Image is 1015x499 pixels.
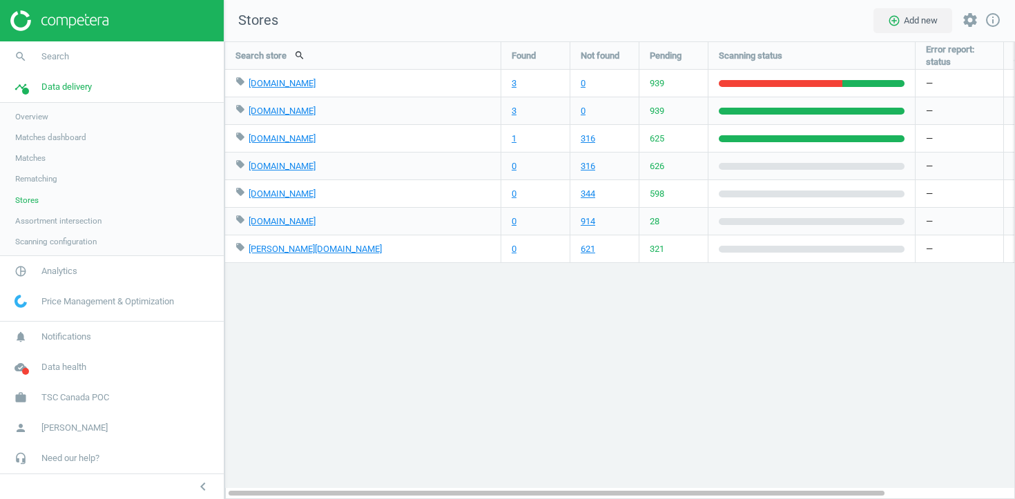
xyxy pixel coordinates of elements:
span: Analytics [41,265,77,277]
i: add_circle_outline [888,14,900,27]
div: — [916,235,1003,262]
i: local_offer [235,104,245,114]
a: 0 [512,160,516,173]
span: Matches dashboard [15,132,86,143]
span: Error report: status [926,43,993,68]
div: Search store [225,42,501,69]
span: Not found [581,50,619,62]
i: local_offer [235,187,245,197]
i: local_offer [235,132,245,141]
span: Matches [15,153,46,164]
a: 0 [512,243,516,255]
img: ajHJNr6hYgQAAAAASUVORK5CYII= [10,10,108,31]
i: notifications [8,324,34,350]
span: Data delivery [41,81,92,93]
i: local_offer [235,159,245,169]
button: add_circle_outlineAdd new [873,8,952,33]
span: Rematching [15,173,57,184]
a: 3 [512,77,516,90]
button: search [287,43,313,67]
div: — [916,97,1003,124]
div: — [916,70,1003,97]
a: [DOMAIN_NAME] [249,133,316,144]
span: 939 [650,77,664,90]
span: Scanning status [719,50,782,62]
i: search [8,43,34,70]
span: Stores [224,11,278,30]
i: pie_chart_outlined [8,258,34,284]
span: 625 [650,133,664,145]
a: 0 [512,215,516,228]
a: 316 [581,160,595,173]
i: local_offer [235,215,245,224]
span: TSC Canada POC [41,391,109,404]
a: info_outline [985,12,1001,30]
span: Price Management & Optimization [41,295,174,308]
a: 1 [512,133,516,145]
a: [DOMAIN_NAME] [249,78,316,88]
i: settings [962,12,978,28]
i: local_offer [235,77,245,86]
i: info_outline [985,12,1001,28]
span: Assortment intersection [15,215,101,226]
a: [DOMAIN_NAME] [249,161,316,171]
div: — [916,208,1003,235]
span: 626 [650,160,664,173]
a: [DOMAIN_NAME] [249,216,316,226]
span: Need our help? [41,452,99,464]
span: Data health [41,361,86,373]
span: Stores [15,195,39,206]
a: 0 [581,105,586,117]
span: 598 [650,188,664,200]
div: — [916,180,1003,207]
a: [DOMAIN_NAME] [249,106,316,116]
span: 939 [650,105,664,117]
i: person [8,415,34,441]
span: Overview [15,111,48,122]
img: wGWNvw8QSZomAAAAABJRU5ErkJggg== [14,295,27,308]
span: 28 [650,215,659,228]
a: 3 [512,105,516,117]
i: cloud_done [8,354,34,380]
span: Scanning configuration [15,236,97,247]
a: 0 [512,188,516,200]
a: 316 [581,133,595,145]
div: — [916,125,1003,152]
span: Search [41,50,69,63]
a: 0 [581,77,586,90]
a: [DOMAIN_NAME] [249,188,316,199]
a: 621 [581,243,595,255]
i: chevron_left [195,478,211,495]
span: 321 [650,243,664,255]
i: headset_mic [8,445,34,471]
div: — [916,153,1003,179]
span: [PERSON_NAME] [41,422,108,434]
i: local_offer [235,242,245,252]
button: settings [956,6,985,35]
button: chevron_left [186,478,220,496]
a: [PERSON_NAME][DOMAIN_NAME] [249,244,382,254]
i: work [8,384,34,411]
i: timeline [8,74,34,100]
a: 344 [581,188,595,200]
span: Notifications [41,331,91,343]
span: Found [512,50,536,62]
span: Pending [650,50,681,62]
a: 914 [581,215,595,228]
